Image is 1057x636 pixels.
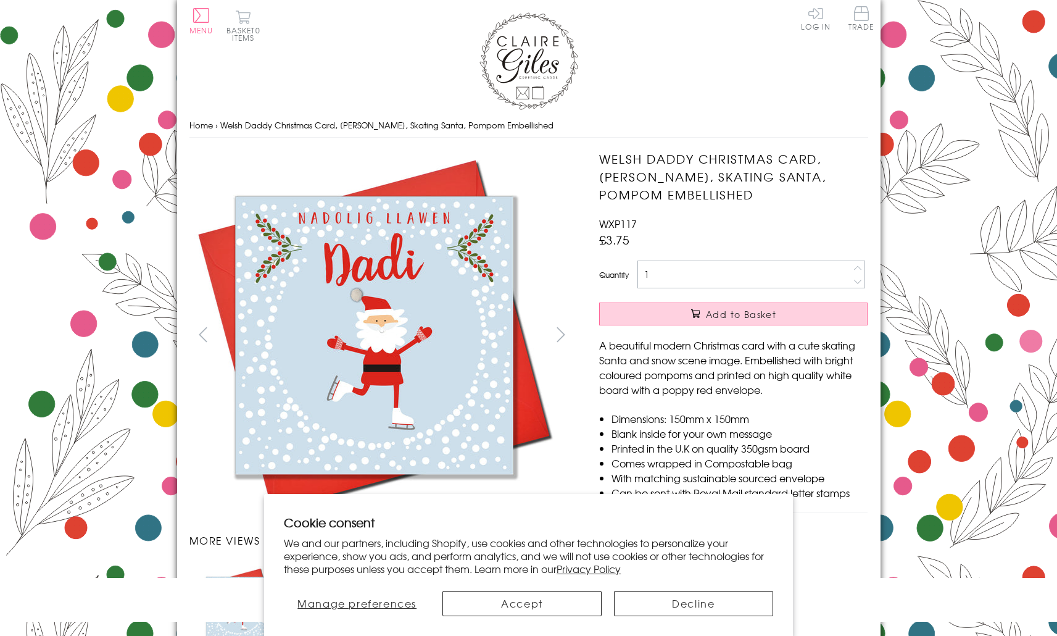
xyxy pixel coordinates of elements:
span: › [215,119,218,131]
a: Privacy Policy [557,561,621,576]
span: Trade [848,6,874,30]
button: Add to Basket [599,303,868,325]
button: Accept [442,591,602,616]
button: Menu [189,8,213,34]
p: We and our partners, including Shopify, use cookies and other technologies to personalize your ex... [284,537,773,575]
img: Welsh Daddy Christmas Card, Nadolig Llawen, Skating Santa, Pompom Embellished [189,150,559,521]
span: £3.75 [599,231,629,248]
nav: breadcrumbs [189,113,868,138]
span: Welsh Daddy Christmas Card, [PERSON_NAME], Skating Santa, Pompom Embellished [220,119,553,131]
span: Manage preferences [297,596,417,611]
a: Log In [801,6,831,30]
label: Quantity [599,269,629,280]
span: 0 items [232,25,260,43]
button: Manage preferences [284,591,430,616]
img: Claire Giles Greetings Cards [479,12,578,110]
img: Welsh Daddy Christmas Card, Nadolig Llawen, Skating Santa, Pompom Embellished [574,150,945,446]
h2: Cookie consent [284,514,773,531]
a: Trade [848,6,874,33]
li: Dimensions: 150mm x 150mm [611,411,868,426]
button: Decline [614,591,773,616]
li: Can be sent with Royal Mail standard letter stamps [611,485,868,500]
span: WXP117 [599,216,637,231]
button: prev [189,320,217,348]
p: A beautiful modern Christmas card with a cute skating Santa and snow scene image. Embellished wit... [599,338,868,397]
button: Basket0 items [226,10,260,41]
button: next [547,320,574,348]
li: Comes wrapped in Compostable bag [611,456,868,471]
a: Home [189,119,213,131]
li: Blank inside for your own message [611,426,868,441]
span: Add to Basket [706,308,776,320]
li: Printed in the U.K on quality 350gsm board [611,441,868,456]
span: Menu [189,25,213,36]
h3: More views [189,533,575,548]
li: With matching sustainable sourced envelope [611,471,868,485]
h1: Welsh Daddy Christmas Card, [PERSON_NAME], Skating Santa, Pompom Embellished [599,150,868,203]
